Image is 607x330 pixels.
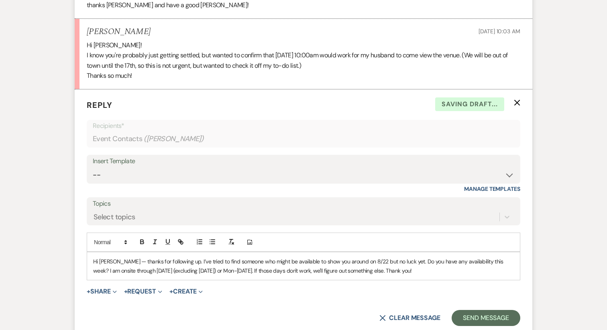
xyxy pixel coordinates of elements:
a: Manage Templates [464,185,520,192]
button: Create [169,288,203,295]
h5: [PERSON_NAME] [87,27,151,37]
label: Topics [93,198,514,210]
span: ( [PERSON_NAME] ) [144,134,204,144]
span: [DATE] 10:03 AM [479,28,520,35]
p: Thanks so much! [87,71,520,81]
p: Hi [PERSON_NAME]! [87,40,520,51]
button: Share [87,288,117,295]
span: Reply [87,100,112,110]
button: Request [124,288,162,295]
div: Select topics [94,212,135,223]
button: Clear message [379,315,440,321]
div: Insert Template [93,156,514,167]
button: Send Message [452,310,520,326]
span: Saving draft... [435,97,504,111]
span: + [124,288,128,295]
p: Recipients* [93,121,514,131]
p: Hi [PERSON_NAME] — thanks for following up. I’ve tried to find someone who might be available to ... [93,257,514,275]
span: + [169,288,173,295]
p: I know you're probably just getting settled, but wanted to confirm that [DATE] 10:00am would work... [87,50,520,71]
div: Event Contacts [93,131,514,147]
span: + [87,288,90,295]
